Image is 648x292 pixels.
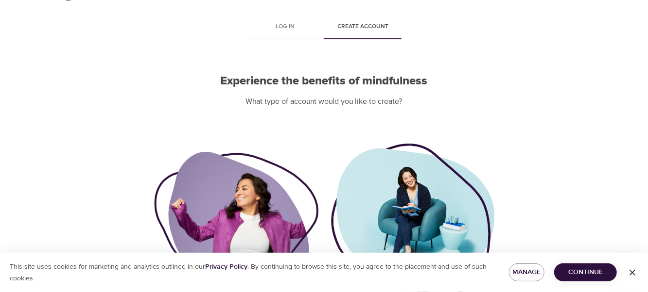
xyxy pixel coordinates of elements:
h2: Experience the benefits of mindfulness [154,74,494,88]
a: Privacy Policy [205,262,247,271]
button: Manage [509,263,545,281]
span: Create account [330,22,396,32]
span: Continue [562,266,609,278]
span: Manage [517,266,537,278]
p: What type of account would you like to create? [154,96,494,107]
button: Continue [554,263,617,281]
span: Log in [252,22,318,32]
